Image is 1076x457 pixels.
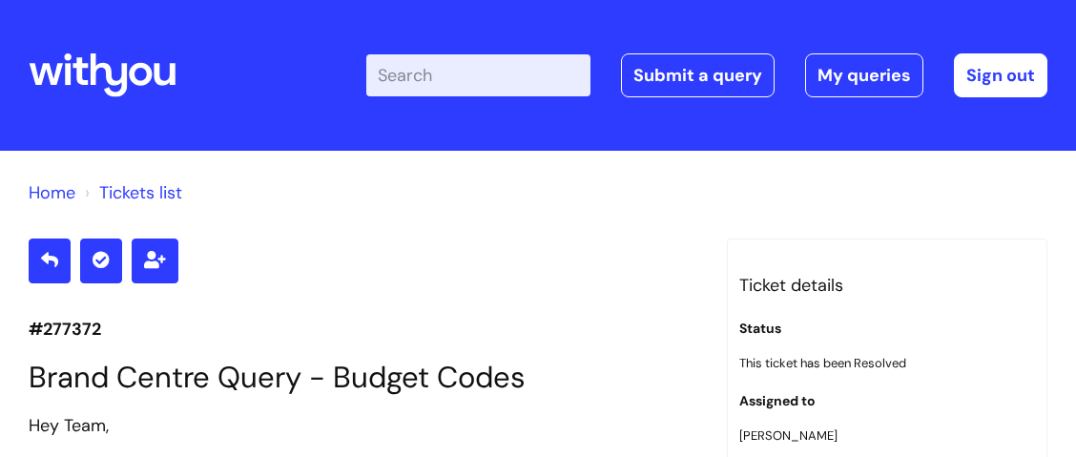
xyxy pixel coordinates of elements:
p: #277372 [29,314,698,344]
p: [PERSON_NAME] [739,425,1035,447]
input: Search [366,54,590,96]
div: | - [366,53,1047,97]
a: Submit a query [621,53,775,97]
h1: Brand Centre Query - Budget Codes [29,360,698,395]
a: My queries [805,53,923,97]
li: Solution home [29,177,75,208]
p: This ticket has been Resolved [739,352,1035,374]
a: Sign out [954,53,1047,97]
a: Home [29,181,75,204]
label: Assigned to [739,393,816,409]
label: Status [739,321,781,337]
a: Tickets list [99,181,182,204]
li: Tickets list [80,177,182,208]
h3: Ticket details [739,270,1035,301]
